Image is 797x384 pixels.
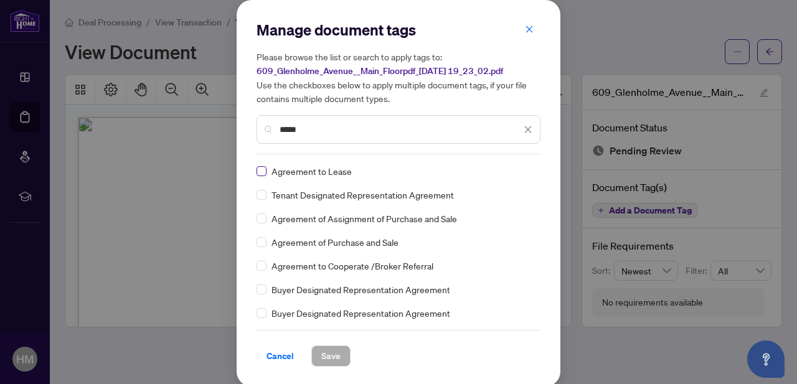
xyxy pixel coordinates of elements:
h5: Please browse the list or search to apply tags to: Use the checkboxes below to apply multiple doc... [257,50,540,105]
span: Buyer Designated Representation Agreement [271,306,450,320]
span: Buyer Designated Representation Agreement [271,283,450,296]
h2: Manage document tags [257,20,540,40]
span: Tenant Designated Representation Agreement [271,188,454,202]
span: close [524,125,532,134]
span: Agreement of Assignment of Purchase and Sale [271,212,457,225]
span: close [525,25,534,34]
span: 609_Glenholme_Avenue__Main_Floorpdf_[DATE] 19_23_02.pdf [257,65,503,77]
span: Agreement to Lease [271,164,352,178]
button: Cancel [257,345,304,367]
span: Agreement to Cooperate /Broker Referral [271,259,433,273]
span: Agreement of Purchase and Sale [271,235,398,249]
button: Open asap [747,340,785,378]
button: Save [311,345,351,367]
span: Cancel [266,346,294,366]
